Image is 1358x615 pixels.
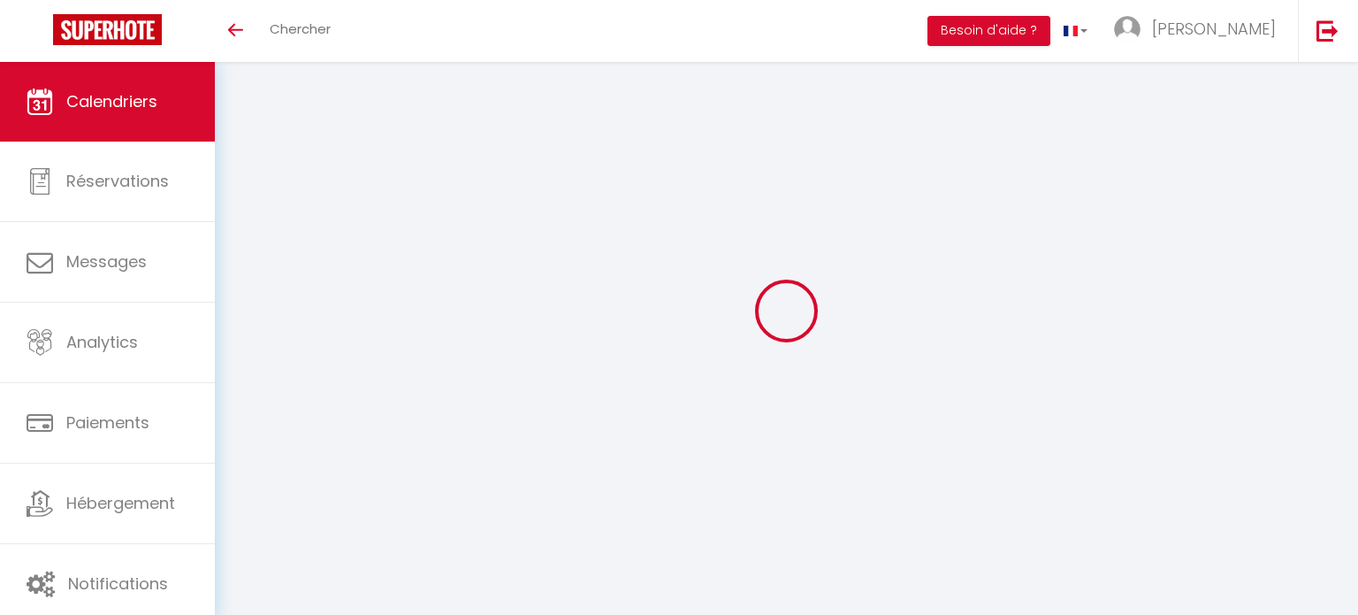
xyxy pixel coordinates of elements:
[66,411,149,434] span: Paiements
[68,573,168,595] span: Notifications
[66,170,169,192] span: Réservations
[66,492,175,514] span: Hébergement
[53,14,162,45] img: Super Booking
[927,16,1050,46] button: Besoin d'aide ?
[1114,16,1141,42] img: ...
[1316,19,1339,42] img: logout
[66,90,157,112] span: Calendriers
[66,331,138,353] span: Analytics
[270,19,331,38] span: Chercher
[66,250,147,273] span: Messages
[1152,18,1276,40] span: [PERSON_NAME]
